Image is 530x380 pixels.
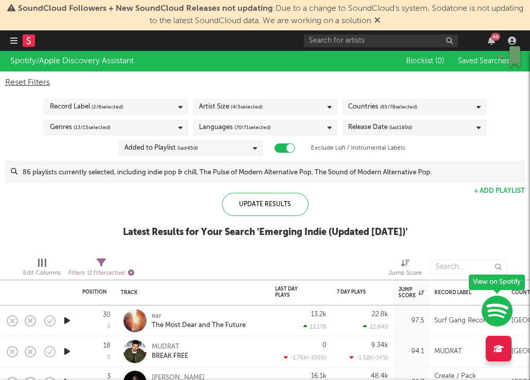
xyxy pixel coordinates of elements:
[50,101,123,113] div: Record Label
[311,373,326,379] div: 16.1k
[398,346,424,358] div: 94.1
[303,323,326,330] div: 13,178
[434,346,462,358] div: MUDRAT
[199,101,263,113] div: Artist Size
[152,312,246,330] a: earThe Most Dear and The Future
[107,373,111,380] div: 3
[284,354,326,361] div: -1.76k ( -100 % )
[107,324,111,330] div: 0
[23,267,61,279] div: Edit Columns
[74,121,111,134] span: ( 13 / 15 selected)
[152,352,188,361] div: BREAK FREE
[337,289,373,295] div: 7 Day Plays
[103,312,111,318] div: 30
[406,58,444,65] span: Blocklist
[491,33,500,41] div: 49
[121,289,260,296] div: Track
[304,34,458,47] input: Search for artists
[87,270,125,276] span: ( 2 filters active)
[434,315,493,327] div: Surf Gang Records
[469,275,525,290] div: View on Spotify
[68,254,134,284] div: Filters(2 filters active)
[23,254,61,284] div: Edit Columns
[488,37,495,45] button: 49
[348,121,412,134] div: Release Date
[10,55,134,67] div: Spotify/Apple Discovery Assistant
[17,161,524,182] input: 86 playlists currently selected, including indie pop & chill, The Pulse of Modern Alternative Pop...
[50,121,111,134] div: Genres
[458,58,520,65] span: Saved Searches
[177,142,198,154] span: (last 45 d)
[311,311,326,318] div: 13.2k
[380,101,417,113] span: ( 65 / 78 selected)
[234,121,271,134] span: ( 70 / 71 selected)
[107,355,111,360] div: 0
[434,289,496,296] div: Record Label
[389,254,422,284] div: Jump Score
[371,342,388,349] div: 9.34k
[398,315,424,327] div: 97.5
[389,267,422,279] div: Jump Score
[152,342,188,352] div: MUDRAT
[372,311,388,318] div: 22.8k
[5,77,525,89] div: Reset Filters
[123,226,408,239] div: Latest Results for Your Search ' Emerging Indie (Updated [DATE]) '
[275,286,311,298] div: Last Day Plays
[18,5,523,25] span: : Due to a change to SoundCloud's system, Sodatone is not updating to the latest SoundCloud data....
[199,121,271,134] div: Languages
[322,342,326,349] div: 0
[68,267,134,280] div: Filters
[222,193,308,216] div: Update Results
[398,286,424,299] div: Jump Score
[92,101,123,113] span: ( 2 / 6 selected)
[152,312,246,321] div: ear
[311,142,405,154] label: Exclude Lofi / Instrumental Labels
[103,342,111,349] div: 18
[350,354,388,361] div: -1.52k ( -14 % )
[363,323,388,330] div: 22,840
[374,17,380,25] span: Dismiss
[348,101,417,113] div: Countries
[389,121,412,134] span: (last 180 d)
[152,342,188,361] a: MUDRATBREAK FREE
[371,373,388,379] div: 48.4k
[435,58,444,65] span: ( 0 )
[231,101,263,113] span: ( 4 / 5 selected)
[152,321,246,330] div: The Most Dear and The Future
[455,57,520,65] button: Saved Searches (2)
[18,5,273,13] span: SoundCloud Followers + New SoundCloud Releases not updating
[82,289,107,295] div: Position
[124,142,198,154] div: Added to Playlist
[474,188,525,194] button: + Add Playlist
[430,259,507,275] input: Search...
